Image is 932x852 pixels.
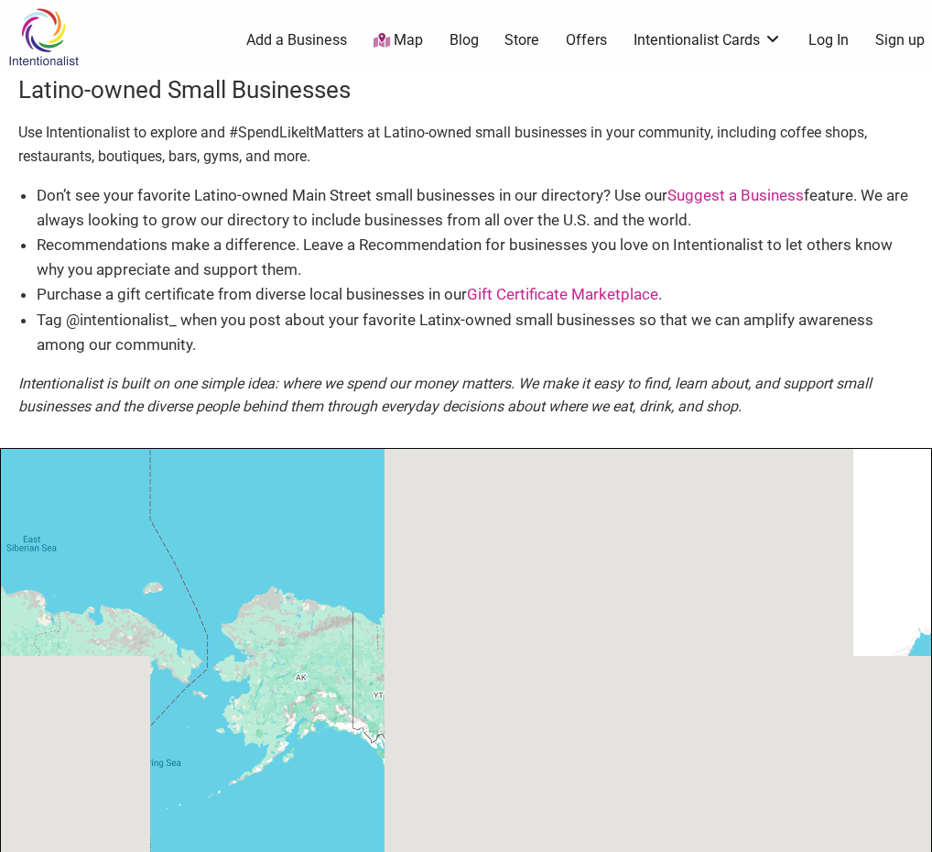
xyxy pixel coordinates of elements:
[18,121,914,168] p: Use Intentionalist to explore and #SpendLikeItMatters at Latino-owned small businesses in your co...
[37,233,914,282] li: Recommendations make a difference. Leave a Recommendation for businesses you love on Intentionali...
[37,282,914,307] li: Purchase a gift certificate from diverse local businesses in our .
[504,30,539,50] a: Store
[634,30,782,50] a: Intentionalist Cards
[246,30,347,50] a: Add a Business
[374,30,423,51] a: Map
[875,30,925,50] a: Sign up
[667,186,804,204] a: Suggest a Business
[37,308,914,357] li: Tag @intentionalist_ when you post about your favorite Latinx-owned small businesses so that we c...
[37,183,914,233] li: Don’t see your favorite Latino-owned Main Street small businesses in our directory? Use our featu...
[18,375,872,416] em: Intentionalist is built on one simple idea: where we spend our money matters. We make it easy to ...
[566,30,607,50] a: Offers
[18,73,914,106] h3: Latino-owned Small Businesses
[467,285,658,303] a: Gift Certificate Marketplace
[450,30,479,50] a: Blog
[808,30,849,50] a: Log In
